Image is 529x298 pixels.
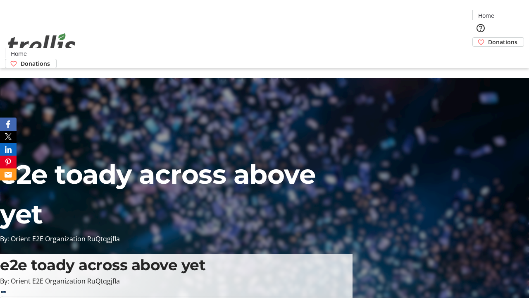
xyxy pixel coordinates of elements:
a: Home [473,11,499,20]
a: Donations [5,59,57,68]
span: Home [11,49,27,58]
img: Orient E2E Organization RuQtqgjfIa's Logo [5,24,79,65]
span: Donations [488,38,517,46]
span: Donations [21,59,50,68]
button: Help [472,20,489,36]
a: Home [5,49,32,58]
button: Cart [472,47,489,63]
a: Donations [472,37,524,47]
span: Home [478,11,494,20]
